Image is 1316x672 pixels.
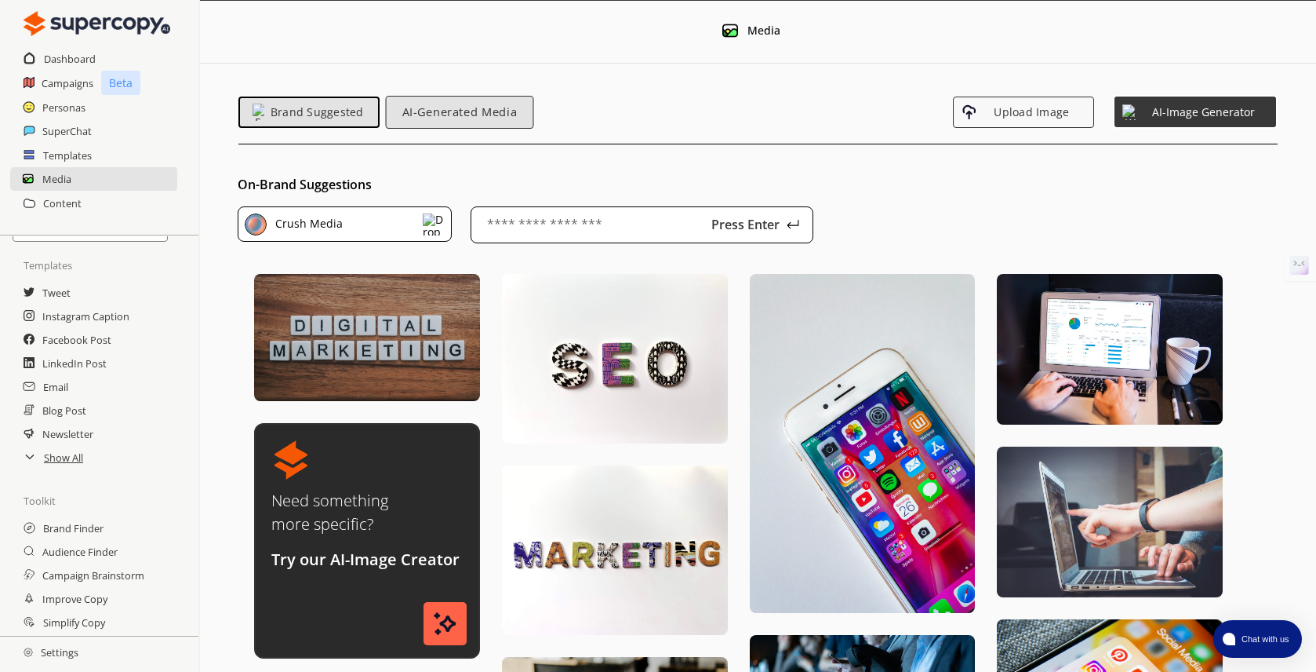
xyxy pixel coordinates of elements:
[42,564,144,587] a: Campaign Brainstorm
[394,105,525,119] span: AI-Generated Media
[1213,620,1302,658] button: atlas-launcher
[42,328,111,352] a: Facebook Post
[1138,106,1268,119] span: AI-Image Generator
[953,97,1094,128] button: Upload IconUpload Image
[722,23,738,38] img: Media Icon
[43,192,82,215] a: Content
[724,215,805,234] button: Press Enter
[502,274,728,444] img: Unsplash Image 9
[254,274,480,401] img: Unsplash Image 1
[1235,633,1292,645] span: Chat with us
[1113,95,1278,129] button: Weather Stars IconAI-Image Generator
[42,281,71,305] a: Tweet
[787,218,799,231] img: Press Enter
[271,489,389,536] p: Need something more specific?
[42,167,71,191] a: Media
[271,440,311,480] img: AI Icon
[42,587,107,611] a: Improve Copy
[707,218,785,231] p: Press Enter
[997,274,1223,425] img: Unsplash Image 23
[42,634,104,658] a: Expand Copy
[385,96,533,129] button: AI-Generated Media
[270,214,343,238] div: Crush Media
[997,447,1223,597] img: Unsplash Image 24
[264,106,370,119] span: Brand Suggested
[962,104,977,120] img: Upload Icon
[44,446,83,469] a: Show All
[43,611,105,634] a: Simplify Copy
[42,422,93,446] a: Newsletter
[42,352,107,375] a: LinkedIn Post
[42,119,92,143] a: SuperChat
[253,104,264,121] img: Emoji Icon
[502,466,728,635] img: Unsplash Image 10
[977,106,1085,119] span: Upload Image
[42,96,85,119] a: Personas
[423,214,445,236] img: Dropdown
[101,71,140,95] p: Beta
[42,305,129,328] a: Instagram Caption
[238,97,380,128] button: Emoji IconBrand Suggested
[43,144,92,167] a: Templates
[43,375,68,399] a: Email
[434,604,456,644] img: Weather Stars Icon
[42,540,118,564] a: Audience Finder
[271,548,460,572] p: Try our AI-Image Creator
[238,178,1316,191] div: On-Brand Suggestions
[24,648,33,657] img: Close
[24,8,170,39] img: Close
[245,214,267,236] img: Brand
[750,274,976,613] img: Unsplash Image 17
[42,71,93,95] a: Campaigns
[42,399,86,422] a: Blog Post
[747,24,780,37] div: Media
[1122,104,1138,120] img: Weather Stars Icon
[43,517,104,540] a: Brand Finder
[44,47,96,71] a: Dashboard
